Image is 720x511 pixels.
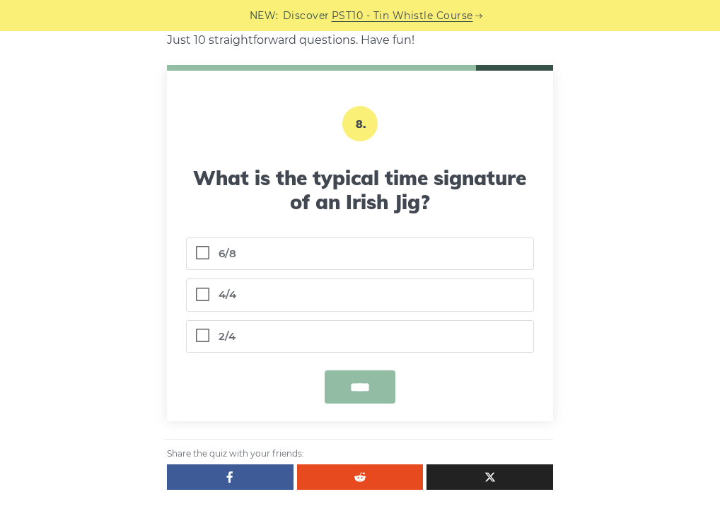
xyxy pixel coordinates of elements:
span: /10 [167,65,476,71]
span: Share the quiz with your friends: [167,447,304,461]
label: 4/4 [187,279,533,311]
span: Discover [283,8,330,24]
label: 2/4 [187,321,533,353]
span: NEW: [250,8,279,24]
span: 8 [475,65,475,71]
h3: What is the typical time signature of an Irish Jig? [186,166,534,213]
a: PST10 - Tin Whistle Course [332,8,473,24]
label: 6/8 [187,238,533,270]
p: 8. [342,106,378,141]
